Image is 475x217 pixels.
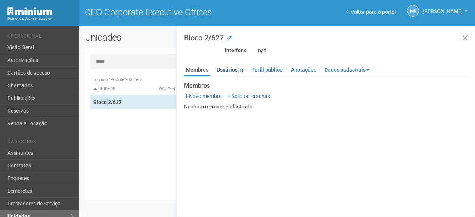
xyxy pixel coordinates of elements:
p: Nenhum membro cadastrado [184,103,469,110]
small: (1) [237,67,243,73]
li: Operacional [7,34,74,41]
div: Interfone [178,47,252,54]
a: Modificar a unidade [227,35,232,42]
h1: CEO Corporate Executive Offices [85,7,271,17]
span: Marcela Kunz [423,1,463,14]
a: [PERSON_NAME] [423,9,468,15]
div: Painel do Administrador [7,15,74,22]
th: Ocupante: activate to sort column ascending [156,83,337,95]
a: Dados cadastrais [323,64,371,75]
h3: Bloco 2/627 [184,34,469,41]
a: Solicitar crachás [227,93,270,99]
a: Membros [184,64,210,76]
th: Unidade: activate to sort column descending [90,83,156,95]
a: Anotações [289,64,318,75]
strong: Bloco 2/627 [93,99,122,105]
li: Cadastros [7,139,74,147]
a: Voltar para o portal [346,9,396,15]
div: n/d [252,47,475,54]
img: Minium [7,7,52,15]
strong: Membros [184,82,469,89]
a: Perfil público [249,64,285,75]
h2: Unidades [85,32,239,43]
div: Exibindo 1-955 de 955 itens [90,76,464,83]
a: MK [407,5,419,17]
a: Novo membro [184,93,222,99]
a: Usuários(1) [215,64,245,75]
